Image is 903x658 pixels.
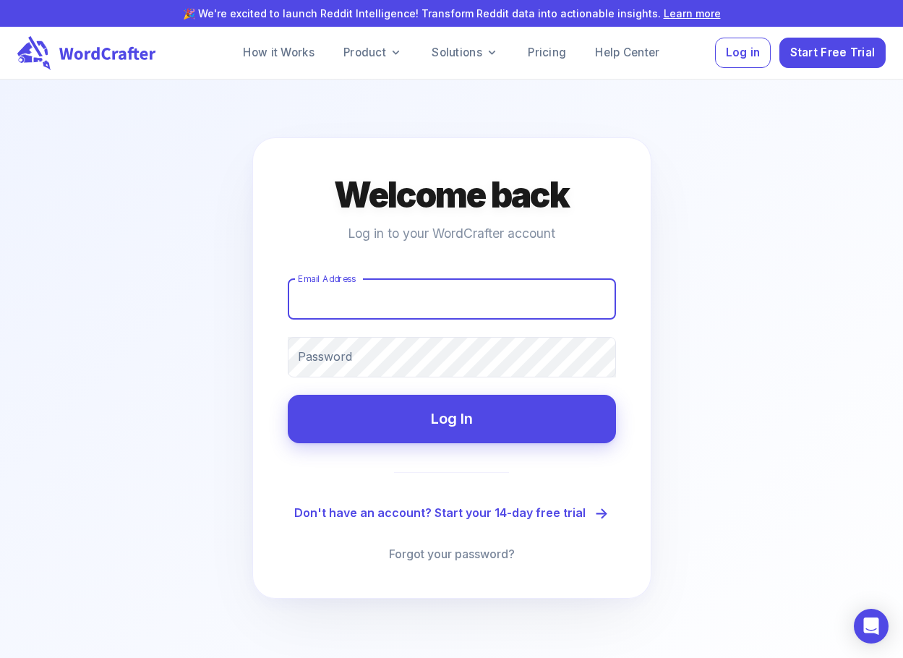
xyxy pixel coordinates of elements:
[854,609,889,644] div: Open Intercom Messenger
[389,545,515,563] a: Forgot your password?
[420,38,510,67] a: Solutions
[348,223,555,244] p: Log in to your WordCrafter account
[332,38,414,67] a: Product
[779,38,886,69] button: Start Free Trial
[516,38,578,67] a: Pricing
[298,273,356,285] label: Email Address
[294,502,609,526] a: Don't have an account? Start your 14-day free trial
[583,38,671,67] a: Help Center
[726,43,761,63] span: Log in
[790,43,876,63] span: Start Free Trial
[715,38,771,69] button: Log in
[288,395,616,443] button: Log In
[23,6,880,21] p: 🎉 We're excited to launch Reddit Intelligence! Transform Reddit data into actionable insights.
[334,173,570,218] h4: Welcome back
[664,7,721,20] a: Learn more
[231,38,326,67] a: How it Works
